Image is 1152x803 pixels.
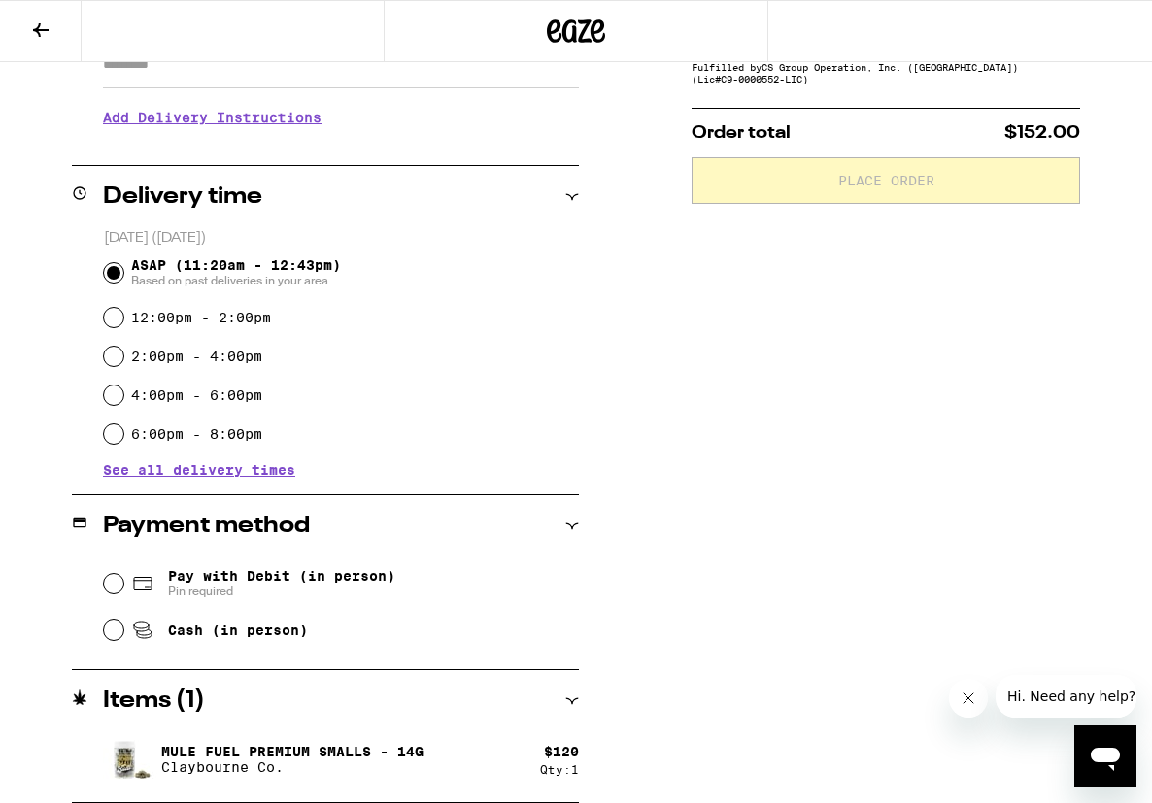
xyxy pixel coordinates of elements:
[131,349,262,364] label: 2:00pm - 4:00pm
[692,124,791,142] span: Order total
[103,140,579,155] p: We'll contact you at [PHONE_NUMBER] when we arrive
[103,463,295,477] button: See all delivery times
[131,310,271,325] label: 12:00pm - 2:00pm
[131,273,341,288] span: Based on past deliveries in your area
[692,157,1080,204] button: Place Order
[104,229,579,248] p: [DATE] ([DATE])
[544,744,579,759] div: $ 120
[103,732,157,786] img: Mule Fuel Premium Smalls - 14g
[949,679,988,718] iframe: Close message
[168,584,395,599] span: Pin required
[103,515,310,538] h2: Payment method
[161,744,424,759] p: Mule Fuel Premium Smalls - 14g
[103,185,262,209] h2: Delivery time
[540,763,579,776] div: Qty: 1
[838,174,934,187] span: Place Order
[103,95,579,140] h3: Add Delivery Instructions
[131,257,341,288] span: ASAP (11:20am - 12:43pm)
[1004,124,1080,142] span: $152.00
[131,426,262,442] label: 6:00pm - 8:00pm
[161,759,424,775] p: Claybourne Co.
[168,568,395,584] span: Pay with Debit (in person)
[103,689,205,713] h2: Items ( 1 )
[131,387,262,403] label: 4:00pm - 6:00pm
[692,61,1080,84] div: Fulfilled by CS Group Operation, Inc. ([GEOGRAPHIC_DATA]) (Lic# C9-0000552-LIC )
[168,622,308,638] span: Cash (in person)
[1074,725,1136,787] iframe: Button to launch messaging window
[996,675,1136,718] iframe: Message from company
